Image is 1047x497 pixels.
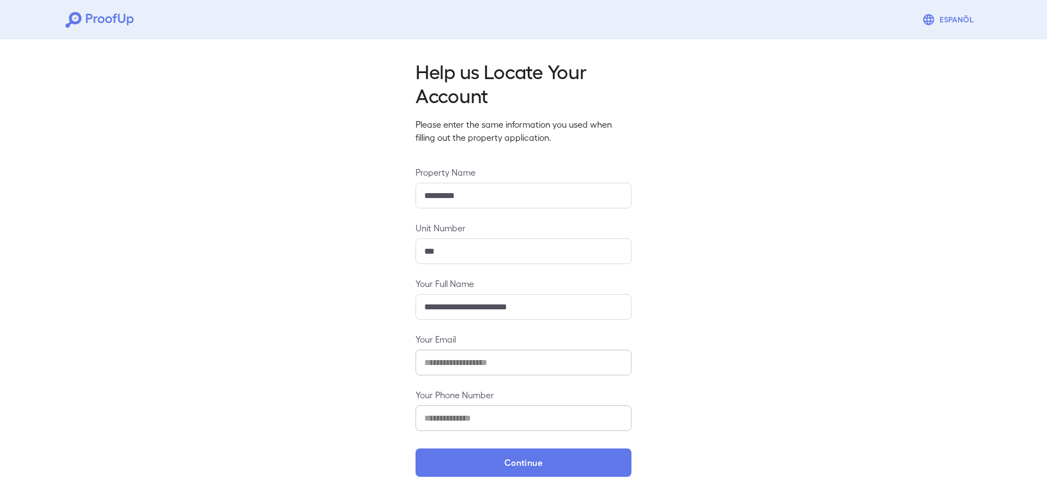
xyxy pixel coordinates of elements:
[416,59,631,107] h2: Help us Locate Your Account
[416,448,631,477] button: Continue
[918,9,982,31] button: Espanõl
[416,118,631,144] p: Please enter the same information you used when filling out the property application.
[416,166,631,178] label: Property Name
[416,277,631,290] label: Your Full Name
[416,388,631,401] label: Your Phone Number
[416,333,631,345] label: Your Email
[416,221,631,234] label: Unit Number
